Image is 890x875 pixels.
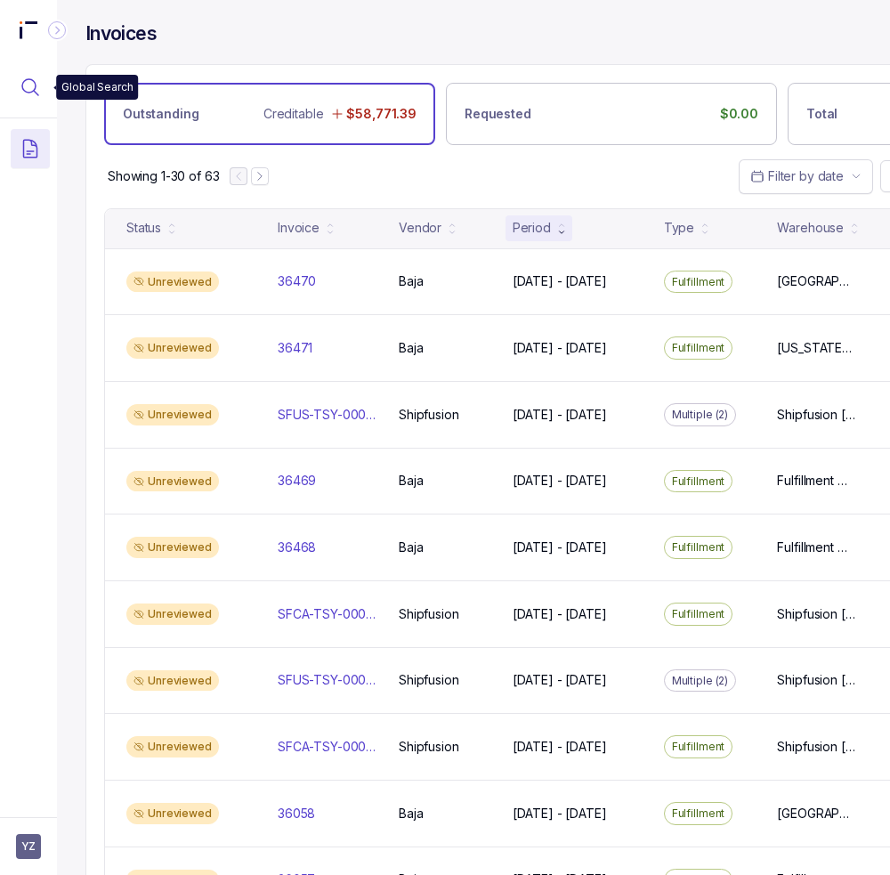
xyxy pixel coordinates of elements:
[278,472,316,490] p: 36469
[126,337,219,359] div: Unreviewed
[777,738,855,756] p: Shipfusion [GEOGRAPHIC_DATA]
[777,339,855,357] p: [US_STATE]-Wholesale / [US_STATE]-Wholesale
[278,805,315,822] p: 36058
[768,168,844,183] span: Filter by date
[513,272,607,290] p: [DATE] - [DATE]
[399,671,459,689] p: Shipfusion
[85,21,157,46] h4: Invoices
[278,406,377,424] p: SFUS-TSY-00068
[126,404,219,425] div: Unreviewed
[399,219,441,237] div: Vendor
[777,219,844,237] div: Warehouse
[513,805,607,822] p: [DATE] - [DATE]
[278,539,316,556] p: 36468
[672,672,729,690] p: Multiple (2)
[777,406,855,424] p: Shipfusion [GEOGRAPHIC_DATA], Shipfusion [GEOGRAPHIC_DATA]
[61,78,133,96] p: Global Search
[399,738,459,756] p: Shipfusion
[126,471,219,492] div: Unreviewed
[126,736,219,758] div: Unreviewed
[46,20,68,41] div: Collapse Icon
[513,671,607,689] p: [DATE] - [DATE]
[399,272,423,290] p: Baja
[399,472,423,490] p: Baja
[16,834,41,859] button: User initials
[739,159,873,193] button: Date Range Picker
[108,167,219,185] div: Remaining page entries
[672,273,725,291] p: Fulfillment
[399,605,459,623] p: Shipfusion
[399,805,423,822] p: Baja
[720,105,758,123] p: $0.00
[777,272,855,290] p: [GEOGRAPHIC_DATA] [GEOGRAPHIC_DATA] / [US_STATE]
[513,605,607,623] p: [DATE] - [DATE]
[263,105,324,123] p: Creditable
[251,167,269,185] button: Next Page
[108,167,219,185] p: Showing 1-30 of 63
[513,738,607,756] p: [DATE] - [DATE]
[513,406,607,424] p: [DATE] - [DATE]
[777,671,855,689] p: Shipfusion [GEOGRAPHIC_DATA], Shipfusion [GEOGRAPHIC_DATA]
[278,738,377,756] p: SFCA-TSY-00071
[278,671,377,689] p: SFUS-TSY-00067
[777,605,855,623] p: Shipfusion [GEOGRAPHIC_DATA]
[126,219,161,237] div: Status
[513,219,551,237] div: Period
[672,406,729,424] p: Multiple (2)
[672,473,725,490] p: Fulfillment
[11,68,50,107] button: Menu Icon Button MagnifyingGlassIcon
[513,539,607,556] p: [DATE] - [DATE]
[806,105,837,123] p: Total
[399,339,423,357] p: Baja
[672,339,725,357] p: Fulfillment
[278,219,320,237] div: Invoice
[278,272,316,290] p: 36470
[11,129,50,168] button: Menu Icon Button DocumentTextIcon
[672,605,725,623] p: Fulfillment
[399,539,423,556] p: Baja
[777,805,855,822] p: [GEOGRAPHIC_DATA] [GEOGRAPHIC_DATA] / [US_STATE]
[126,604,219,625] div: Unreviewed
[278,339,312,357] p: 36471
[672,805,725,822] p: Fulfillment
[513,339,607,357] p: [DATE] - [DATE]
[399,406,459,424] p: Shipfusion
[777,539,855,556] p: Fulfillment Center / Primary
[672,539,725,556] p: Fulfillment
[123,105,198,123] p: Outstanding
[672,738,725,756] p: Fulfillment
[126,670,219,692] div: Unreviewed
[126,537,219,558] div: Unreviewed
[777,472,855,490] p: Fulfillment Center (W) / Wholesale, Fulfillment Center / Primary
[126,803,219,824] div: Unreviewed
[664,219,694,237] div: Type
[278,605,377,623] p: SFCA-TSY-00072
[513,472,607,490] p: [DATE] - [DATE]
[750,167,844,185] search: Date Range Picker
[126,271,219,293] div: Unreviewed
[465,105,531,123] p: Requested
[346,105,417,123] p: $58,771.39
